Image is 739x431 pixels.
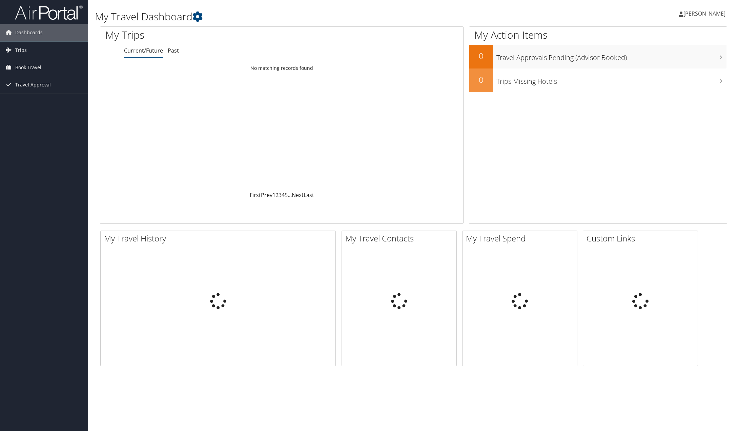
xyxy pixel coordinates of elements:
[496,73,727,86] h3: Trips Missing Hotels
[104,233,335,244] h2: My Travel History
[100,62,463,74] td: No matching records found
[304,191,314,199] a: Last
[124,47,163,54] a: Current/Future
[345,233,456,244] h2: My Travel Contacts
[279,191,282,199] a: 3
[683,10,725,17] span: [PERSON_NAME]
[95,9,520,24] h1: My Travel Dashboard
[469,68,727,92] a: 0Trips Missing Hotels
[15,59,41,76] span: Book Travel
[469,45,727,68] a: 0Travel Approvals Pending (Advisor Booked)
[272,191,275,199] a: 1
[105,28,307,42] h1: My Trips
[15,76,51,93] span: Travel Approval
[496,50,727,62] h3: Travel Approvals Pending (Advisor Booked)
[469,50,493,62] h2: 0
[679,3,732,24] a: [PERSON_NAME]
[469,28,727,42] h1: My Action Items
[282,191,285,199] a: 4
[15,24,43,41] span: Dashboards
[288,191,292,199] span: …
[275,191,279,199] a: 2
[15,4,83,20] img: airportal-logo.png
[15,42,27,59] span: Trips
[292,191,304,199] a: Next
[250,191,261,199] a: First
[285,191,288,199] a: 5
[469,74,493,85] h2: 0
[168,47,179,54] a: Past
[261,191,272,199] a: Prev
[587,233,698,244] h2: Custom Links
[466,233,577,244] h2: My Travel Spend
